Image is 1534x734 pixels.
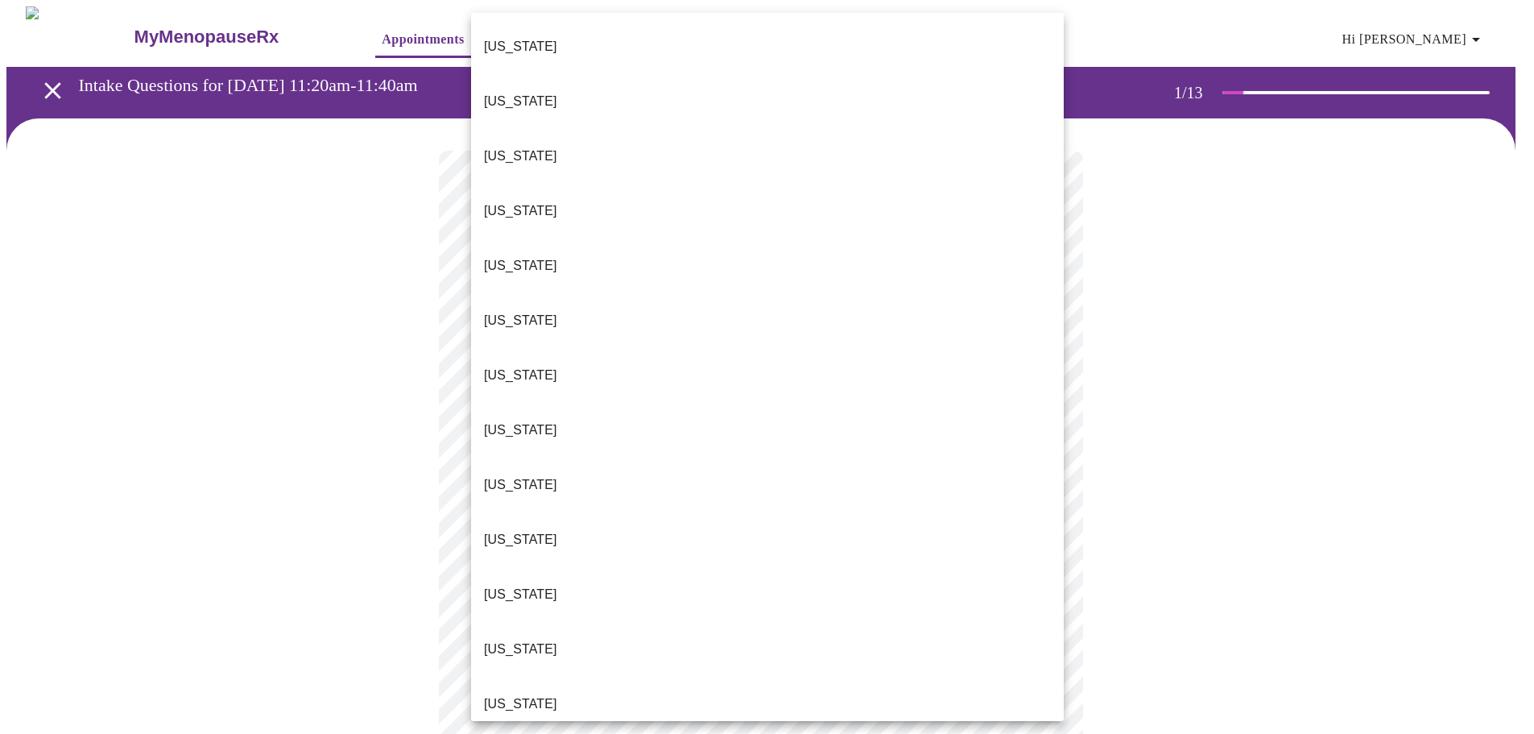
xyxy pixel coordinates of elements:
[484,585,557,604] p: [US_STATE]
[484,147,557,166] p: [US_STATE]
[484,421,557,440] p: [US_STATE]
[484,311,557,330] p: [US_STATE]
[484,256,557,276] p: [US_STATE]
[484,530,557,549] p: [US_STATE]
[484,37,557,56] p: [US_STATE]
[484,640,557,659] p: [US_STATE]
[484,201,557,221] p: [US_STATE]
[484,695,557,714] p: [US_STATE]
[484,92,557,111] p: [US_STATE]
[484,366,557,385] p: [US_STATE]
[484,475,557,495] p: [US_STATE]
